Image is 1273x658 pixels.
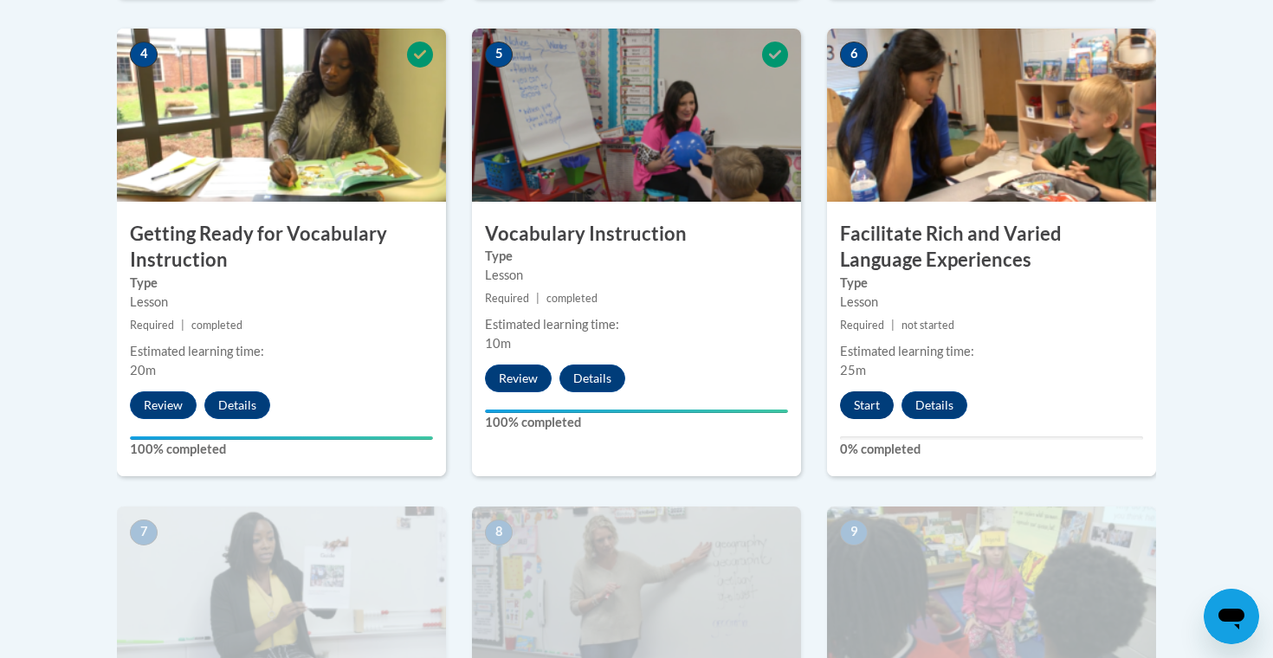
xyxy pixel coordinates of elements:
[130,440,433,459] label: 100% completed
[827,221,1156,274] h3: Facilitate Rich and Varied Language Experiences
[840,293,1143,312] div: Lesson
[840,342,1143,361] div: Estimated learning time:
[536,292,540,305] span: |
[485,364,552,392] button: Review
[559,364,625,392] button: Details
[130,342,433,361] div: Estimated learning time:
[485,315,788,334] div: Estimated learning time:
[130,293,433,312] div: Lesson
[840,319,884,332] span: Required
[485,519,513,545] span: 8
[130,274,433,293] label: Type
[130,42,158,68] span: 4
[130,519,158,545] span: 7
[827,29,1156,202] img: Course Image
[901,391,967,419] button: Details
[130,319,174,332] span: Required
[840,363,866,377] span: 25m
[117,221,446,274] h3: Getting Ready for Vocabulary Instruction
[840,440,1143,459] label: 0% completed
[840,519,868,545] span: 9
[472,29,801,202] img: Course Image
[485,247,788,266] label: Type
[130,436,433,440] div: Your progress
[840,274,1143,293] label: Type
[840,42,868,68] span: 6
[1204,589,1259,644] iframe: Button to launch messaging window
[485,292,529,305] span: Required
[546,292,598,305] span: completed
[204,391,270,419] button: Details
[485,410,788,413] div: Your progress
[485,266,788,285] div: Lesson
[840,391,894,419] button: Start
[485,42,513,68] span: 5
[130,391,197,419] button: Review
[191,319,242,332] span: completed
[485,336,511,351] span: 10m
[117,29,446,202] img: Course Image
[485,413,788,432] label: 100% completed
[181,319,184,332] span: |
[472,221,801,248] h3: Vocabulary Instruction
[130,363,156,377] span: 20m
[901,319,954,332] span: not started
[891,319,895,332] span: |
